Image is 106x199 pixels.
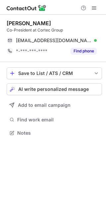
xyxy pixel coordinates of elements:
div: [PERSON_NAME] [7,20,51,27]
div: Co-President at Cortec Group [7,27,102,33]
button: AI write personalized message [7,83,102,95]
span: Notes [17,130,99,136]
span: AI write personalized message [18,87,89,92]
span: Add to email campaign [18,102,71,108]
span: [EMAIL_ADDRESS][DOMAIN_NAME] [16,37,92,43]
button: Notes [7,128,102,138]
button: Reveal Button [71,48,97,54]
button: save-profile-one-click [7,67,102,79]
span: Find work email [17,117,99,123]
img: ContactOut v5.3.10 [7,4,46,12]
div: Save to List / ATS / CRM [18,71,90,76]
button: Find work email [7,115,102,124]
button: Add to email campaign [7,99,102,111]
